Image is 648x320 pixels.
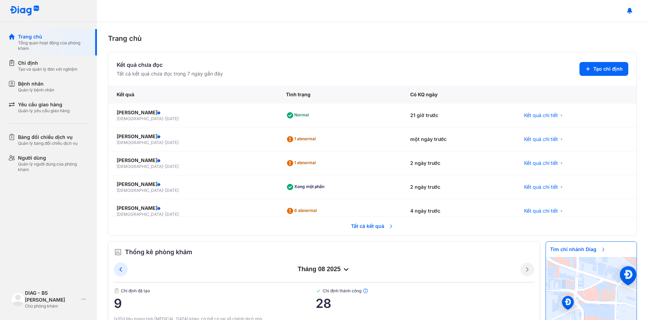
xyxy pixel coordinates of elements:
div: Tất cả kết quả chưa đọc trong 7 ngày gần đây [117,70,223,77]
div: [PERSON_NAME] [117,133,269,140]
div: Quản lý bệnh nhân [18,87,54,93]
span: [DEMOGRAPHIC_DATA] [117,116,163,121]
span: Tìm chi nhánh Diag [546,242,610,257]
div: Bảng đối chiếu dịch vụ [18,134,78,141]
div: [PERSON_NAME] [117,181,269,188]
div: Quản lý người dùng của phòng khám [18,161,89,172]
span: [DATE] [165,212,179,217]
span: - [163,116,165,121]
button: Tạo chỉ định [579,62,628,76]
span: - [163,188,165,193]
span: Kết quả chi tiết [524,160,558,167]
img: document.50c4cfd0.svg [114,288,119,294]
div: 1 abnormal [286,158,318,169]
div: Tình trạng [278,86,402,104]
div: Xong một phần [286,181,327,193]
span: [DEMOGRAPHIC_DATA] [117,188,163,193]
span: Thống kê phòng khám [125,247,192,257]
span: Chỉ định thành công [316,288,534,294]
span: - [163,164,165,169]
img: checked-green.01cc79e0.svg [316,288,321,294]
div: Quản lý bảng đối chiếu dịch vụ [18,141,78,146]
span: 9 [114,296,316,310]
div: 4 ngày trước [402,199,516,223]
span: [DEMOGRAPHIC_DATA] [117,212,163,217]
div: 2 ngày trước [402,175,516,199]
div: 21 giờ trước [402,104,516,127]
div: 6 abnormal [286,205,319,216]
span: [DATE] [165,164,179,169]
span: [DATE] [165,140,179,145]
span: - [163,212,165,217]
div: Có KQ ngày [402,86,516,104]
div: Bệnh nhân [18,80,54,87]
div: [PERSON_NAME] [117,205,269,212]
img: logo [10,6,39,16]
div: Chỉ định [18,60,78,66]
span: [DEMOGRAPHIC_DATA] [117,140,163,145]
div: tháng 08 2025 [128,265,520,274]
img: logo [11,292,25,306]
img: order.5a6da16c.svg [114,248,122,256]
span: 28 [316,296,534,310]
div: Tổng quan hoạt động của phòng khám [18,40,89,51]
span: Kết quả chi tiết [524,112,558,119]
div: Tạo và quản lý đơn xét nghiệm [18,66,78,72]
span: [DATE] [165,116,179,121]
div: 1 abnormal [286,134,318,145]
span: - [163,140,165,145]
div: Trang chủ [18,33,89,40]
div: [PERSON_NAME] [117,109,269,116]
div: Chủ phòng khám [25,303,79,309]
div: [PERSON_NAME] [117,157,269,164]
div: Trang chủ [108,33,637,44]
div: Kết quả [108,86,278,104]
span: Chỉ định đã tạo [114,288,316,294]
div: Kết quả chưa đọc [117,61,223,69]
div: Người dùng [18,154,89,161]
div: Yêu cầu giao hàng [18,101,70,108]
div: 2 ngày trước [402,151,516,175]
span: Kết quả chi tiết [524,136,558,143]
span: Tất cả kết quả [347,219,398,234]
span: [DATE] [165,188,179,193]
span: Tạo chỉ định [593,65,623,72]
div: Normal [286,110,312,121]
div: Quản lý yêu cầu giao hàng [18,108,70,114]
span: [DEMOGRAPHIC_DATA] [117,164,163,169]
span: Kết quả chi tiết [524,184,558,190]
img: info.7e716105.svg [363,288,368,294]
span: Kết quả chi tiết [524,207,558,214]
div: một ngày trước [402,127,516,151]
div: DIAG - BS [PERSON_NAME] [25,290,79,303]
